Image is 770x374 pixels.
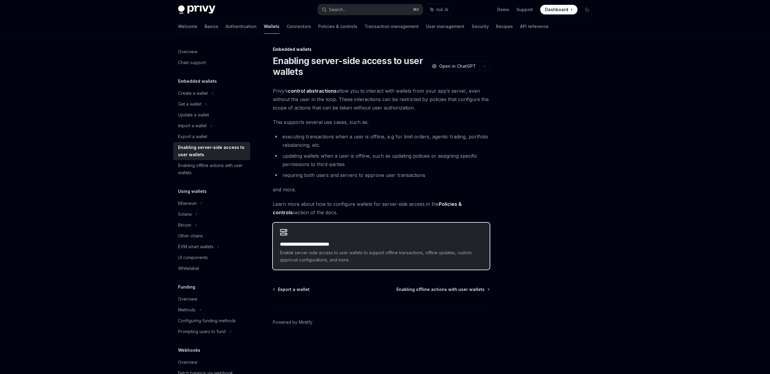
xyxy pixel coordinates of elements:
button: Ask AI [426,4,452,15]
li: updating wallets when a user is offline, such as updating policies or assigning specific permissi... [273,152,490,168]
a: Demo [497,7,509,13]
a: control abstractions [288,88,337,94]
div: EVM smart wallets [178,243,214,250]
span: Enabling offline actions with user wallets [396,286,485,292]
button: Search...⌘K [318,4,423,15]
li: requiring both users and servers to approve user transactions [273,171,490,179]
div: Bitcoin [178,221,191,229]
div: Whitelabel [178,265,199,272]
a: UI components [173,252,250,263]
a: Export a wallet [173,131,250,142]
span: Open in ChatGPT [439,63,476,69]
div: Export a wallet [178,133,207,140]
a: API reference [520,19,549,34]
span: Ask AI [436,7,448,13]
div: Update a wallet [178,111,209,119]
span: and more. [273,185,490,194]
a: Connectors [287,19,311,34]
div: Get a wallet [178,100,201,108]
img: dark logo [178,5,215,14]
a: Whitelabel [173,263,250,274]
a: Powered by Mintlify [273,319,313,325]
div: Enabling offline actions with user wallets [178,162,247,176]
div: Create a wallet [178,90,208,97]
h5: Embedded wallets [178,78,217,85]
div: Embedded wallets [273,46,490,52]
button: Toggle dark mode [582,5,592,14]
button: Open in ChatGPT [428,61,479,71]
div: Search... [329,6,346,13]
a: Recipes [496,19,513,34]
div: Overview [178,359,197,366]
a: User management [426,19,464,34]
div: Configuring funding methods [178,317,236,324]
span: Enable server-side access to user wallets to support offline transactions, offline updates, custo... [280,249,482,264]
a: Overview [173,357,250,368]
span: Dashboard [545,7,568,13]
div: Enabling server-side access to user wallets [178,144,247,158]
a: Policies & controls [318,19,357,34]
div: Chain support [178,59,206,66]
a: Enabling server-side access to user wallets [173,142,250,160]
a: Wallets [264,19,279,34]
a: Welcome [178,19,197,34]
a: Chain support [173,57,250,68]
a: Basics [205,19,218,34]
span: This supports several use cases, such as: [273,118,490,126]
span: Learn more about how to configure wallets for server-side access in the section of the docs. [273,200,490,217]
span: Privy’s allow you to interact with wallets from your app’s server, even without the user in the l... [273,87,490,112]
div: Overview [178,295,197,303]
a: Enabling offline actions with user wallets [396,286,489,292]
div: Methods [178,306,196,314]
a: Other chains [173,230,250,241]
a: Update a wallet [173,110,250,120]
h5: Webhooks [178,347,200,354]
a: Export a wallet [273,286,310,292]
span: ⌘ K [413,7,419,12]
h1: Enabling server-side access to user wallets [273,55,426,77]
li: executing transactions when a user is offline, e.g for limit orders, agentic trading, portfolio r... [273,132,490,149]
div: Prompting users to fund [178,328,226,335]
a: Authentication [226,19,257,34]
div: UI components [178,254,208,261]
a: Support [516,7,533,13]
a: Transaction management [365,19,419,34]
div: Import a wallet [178,122,207,129]
a: Enabling offline actions with user wallets [173,160,250,178]
h5: Using wallets [178,188,207,195]
h5: Funding [178,283,195,291]
a: Security [472,19,489,34]
a: Configuring funding methods [173,315,250,326]
span: Export a wallet [278,286,310,292]
div: Other chains [178,232,203,240]
a: Overview [173,294,250,304]
a: Dashboard [540,5,577,14]
div: Solana [178,211,192,218]
a: Overview [173,46,250,57]
div: Overview [178,48,197,55]
div: Ethereum [178,200,197,207]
